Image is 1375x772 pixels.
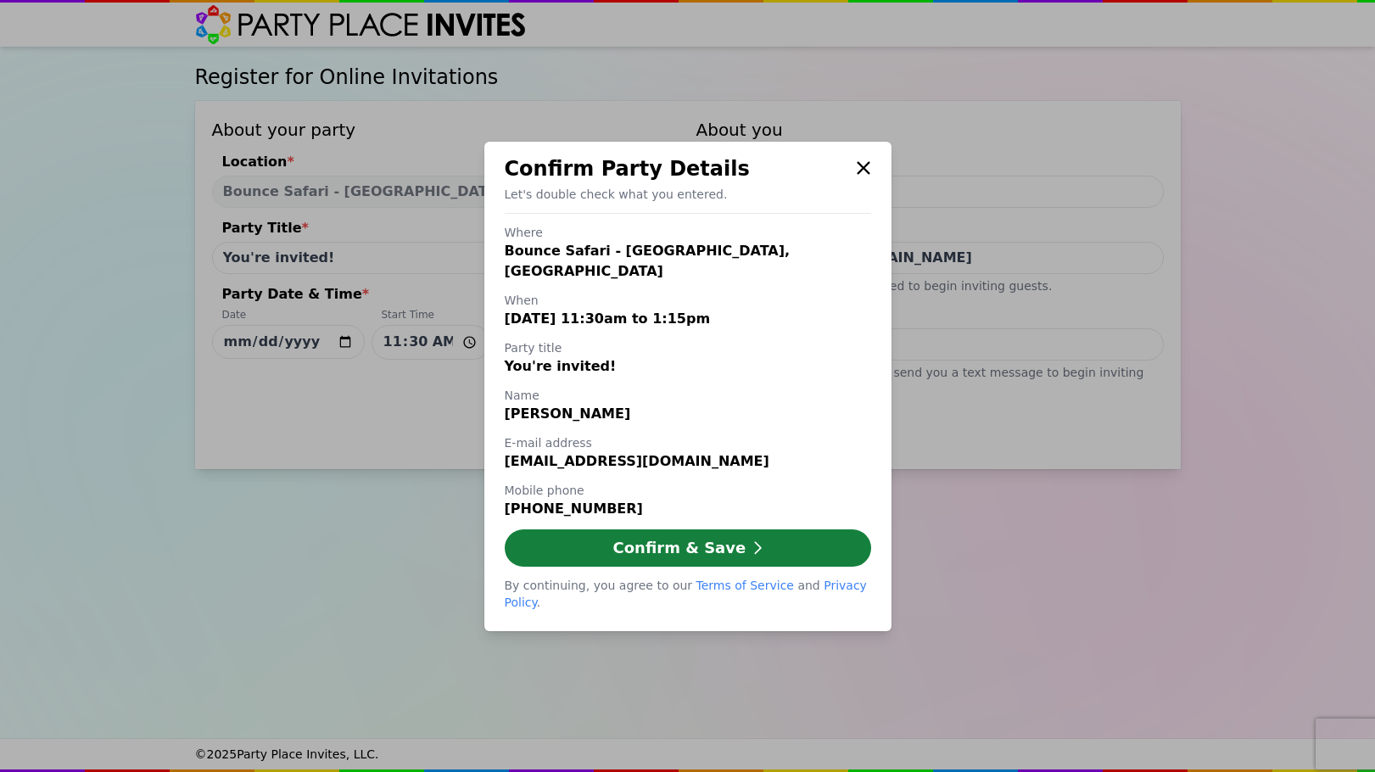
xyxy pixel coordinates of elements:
[505,482,871,499] h3: Mobile phone
[505,451,871,472] div: [EMAIL_ADDRESS][DOMAIN_NAME]
[505,224,871,241] h3: Where
[505,387,871,404] h3: Name
[505,292,871,309] h3: When
[505,241,871,282] div: Bounce Safari - [GEOGRAPHIC_DATA], [GEOGRAPHIC_DATA]
[505,404,871,424] div: [PERSON_NAME]
[505,155,849,182] div: Confirm Party Details
[505,577,871,611] div: By continuing, you agree to our and .
[505,499,871,519] div: [PHONE_NUMBER]
[505,339,871,356] h3: Party title
[505,434,871,451] h3: E-mail address
[505,309,871,329] div: [DATE] 11:30am to 1:15pm
[696,579,794,592] a: Terms of Service
[505,186,871,203] p: Let's double check what you entered.
[505,529,871,567] button: Confirm & Save
[505,356,871,377] div: You're invited!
